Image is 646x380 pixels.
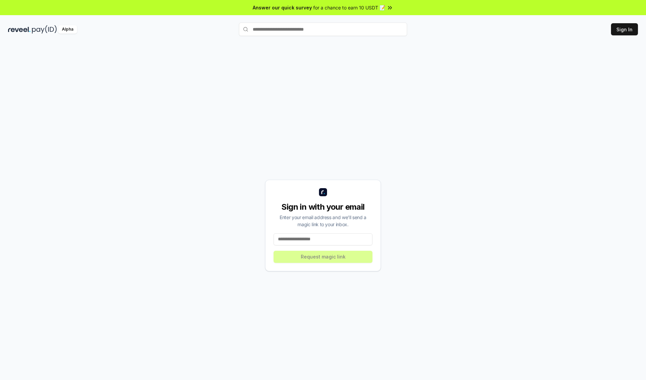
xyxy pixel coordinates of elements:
div: Alpha [58,25,77,34]
span: for a chance to earn 10 USDT 📝 [313,4,385,11]
div: Enter your email address and we’ll send a magic link to your inbox. [274,214,372,228]
img: pay_id [32,25,57,34]
div: Sign in with your email [274,202,372,212]
img: logo_small [319,188,327,196]
img: reveel_dark [8,25,31,34]
button: Sign In [611,23,638,35]
span: Answer our quick survey [253,4,312,11]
